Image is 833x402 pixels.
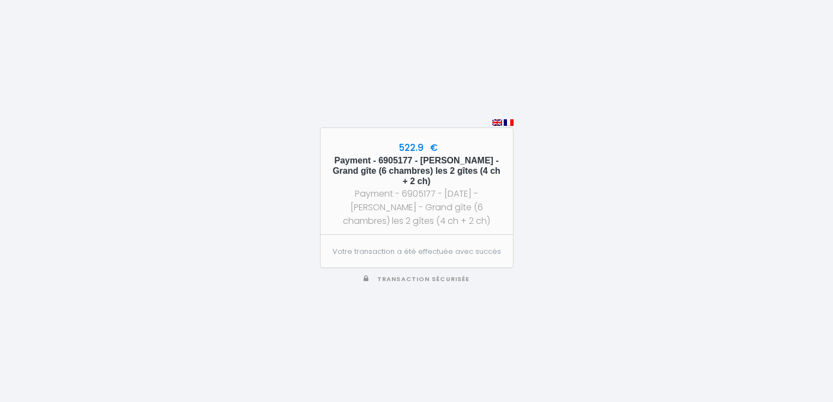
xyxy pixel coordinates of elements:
img: fr.png [504,119,514,126]
span: 522.9 € [396,141,438,154]
span: Transaction sécurisée [377,275,469,283]
p: Votre transaction a été effectuée avec succès [332,246,500,257]
div: Payment - 6905177 - [DATE] - [PERSON_NAME] - Grand gîte (6 chambres) les 2 gîtes (4 ch + 2 ch) [330,187,503,228]
h5: Payment - 6905177 - [PERSON_NAME] - Grand gîte (6 chambres) les 2 gîtes (4 ch + 2 ch) [330,155,503,187]
img: en.png [492,119,502,126]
